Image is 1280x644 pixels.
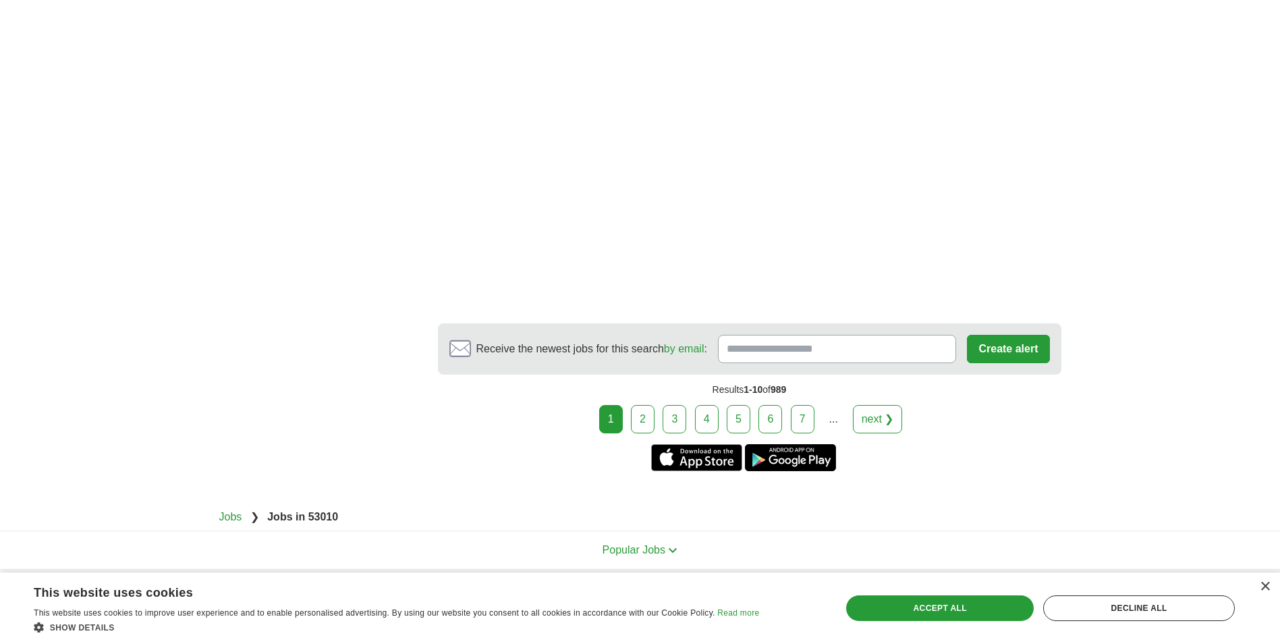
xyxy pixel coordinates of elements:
div: Results of [438,375,1061,405]
strong: Jobs in 53010 [267,511,338,522]
a: 3 [663,405,686,433]
span: Popular Jobs [603,544,665,556]
div: Decline all [1043,595,1235,621]
a: 2 [631,405,655,433]
a: Get the Android app [745,444,836,471]
img: toggle icon [668,547,677,554]
a: Jobs [219,511,242,522]
a: next ❯ [853,405,903,433]
h4: Country selection [851,570,1061,608]
a: Get the iPhone app [651,444,742,471]
a: 5 [727,405,750,433]
span: This website uses cookies to improve user experience and to enable personalised advertising. By u... [34,608,715,618]
div: Accept all [846,595,1034,621]
span: 1-10 [744,384,762,395]
a: by email [664,343,704,354]
span: ❯ [250,511,259,522]
div: This website uses cookies [34,581,725,601]
div: Show details [34,620,759,634]
div: Close [1260,582,1270,592]
a: 6 [758,405,782,433]
div: ... [820,406,847,433]
a: Read more, opens a new window [717,608,759,618]
button: Create alert [967,335,1049,363]
a: 4 [695,405,719,433]
span: 989 [771,384,786,395]
a: 7 [791,405,814,433]
span: Show details [50,623,115,633]
span: Receive the newest jobs for this search : [476,341,707,357]
div: 1 [599,405,623,433]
